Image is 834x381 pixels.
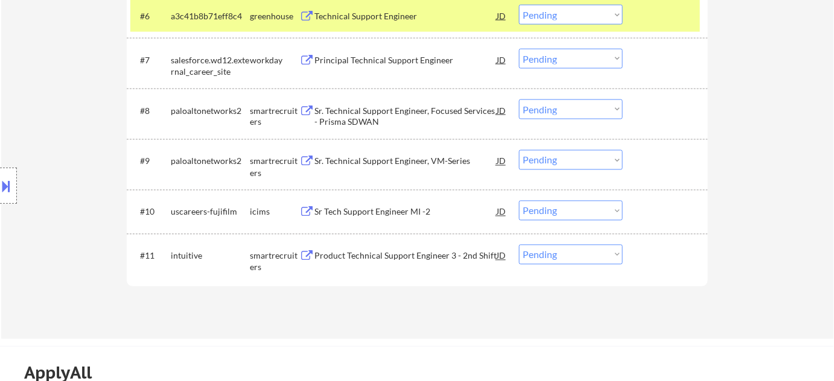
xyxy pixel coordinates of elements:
div: JD [495,201,508,222]
div: salesforce.wd12.external_career_site [171,54,250,78]
div: JD [495,99,508,121]
div: Sr. Technical Support Engineer, VM-Series [314,156,497,168]
div: Sr Tech Support Engineer MI -2 [314,206,497,218]
div: smartrecruiters [250,250,299,274]
div: JD [495,150,508,172]
div: Sr. Technical Support Engineer, Focused Services - Prisma SDWAN [314,105,497,128]
div: Principal Technical Support Engineer [314,54,497,66]
div: #7 [140,54,161,66]
div: JD [495,49,508,71]
div: #6 [140,10,161,22]
div: a3c41b8b71eff8c4 [171,10,250,22]
div: smartrecruiters [250,105,299,128]
div: JD [495,245,508,266]
div: greenhouse [250,10,299,22]
div: Technical Support Engineer [314,10,497,22]
div: JD [495,5,508,27]
div: Product Technical Support Engineer 3 - 2nd Shift [314,250,497,262]
div: workday [250,54,299,66]
div: smartrecruiters [250,156,299,179]
div: icims [250,206,299,218]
